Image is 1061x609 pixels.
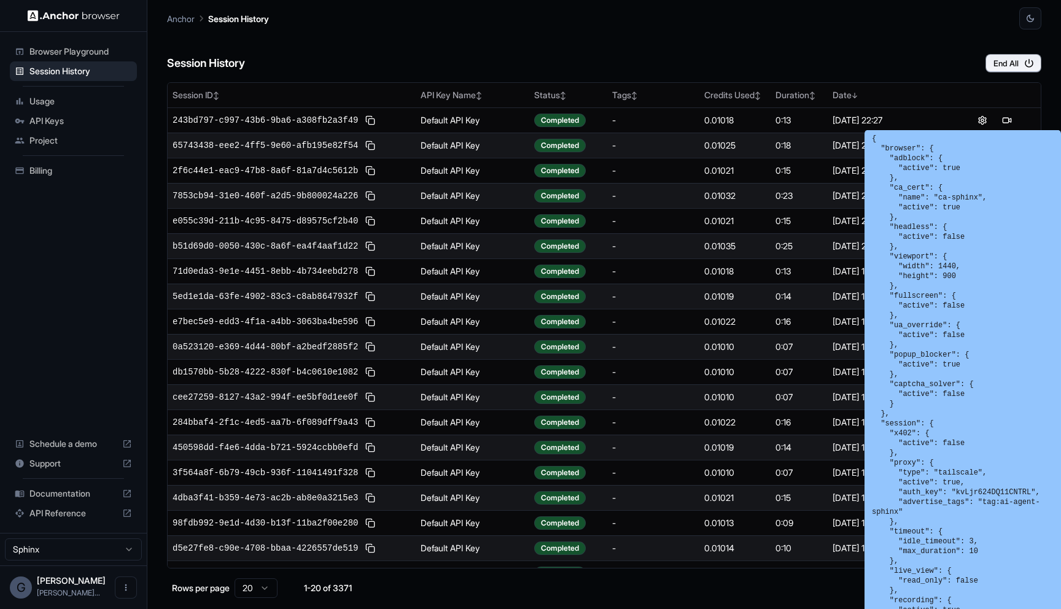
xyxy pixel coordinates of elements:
div: 0:14 [775,290,823,303]
div: 0.01021 [704,492,766,504]
div: 0:07 [775,467,823,479]
div: Completed [534,416,586,429]
td: Default API Key [416,107,529,133]
div: 0.01025 [704,139,766,152]
span: API Keys [29,115,132,127]
td: Default API Key [416,435,529,460]
div: Status [534,89,602,101]
div: [DATE] 21:21 [833,215,943,227]
div: Credits Used [704,89,766,101]
div: 0:15 [775,215,823,227]
td: Default API Key [416,535,529,561]
span: Documentation [29,487,117,500]
div: 0.01010 [704,391,766,403]
div: [DATE] 13:55 [833,542,943,554]
span: gabriel@sphinxhq.com [37,588,100,597]
td: Default API Key [416,208,529,233]
div: - [612,190,694,202]
div: Completed [534,340,586,354]
td: Default API Key [416,409,529,435]
div: - [612,165,694,177]
button: Open menu [115,576,137,599]
span: 450598dd-f4e6-4dda-b721-5924ccbb0efd [173,441,358,454]
div: - [612,441,694,454]
div: [DATE] 13:56 [833,416,943,429]
span: 98fdb992-9e1d-4d30-b13f-11ba2f00e280 [173,517,358,529]
div: 0:18 [775,139,823,152]
div: [DATE] 22:27 [833,114,943,126]
div: 0.01018 [704,265,766,277]
td: Default API Key [416,359,529,384]
div: Completed [534,390,586,404]
span: Usage [29,95,132,107]
div: G [10,576,32,599]
div: 0:15 [775,165,823,177]
div: 0.01022 [704,316,766,328]
div: [DATE] 21:19 [833,240,943,252]
div: Documentation [10,484,137,503]
td: Default API Key [416,284,529,309]
div: 0:23 [775,190,823,202]
div: - [612,492,694,504]
td: Default API Key [416,460,529,485]
span: e7bec5e9-edd3-4f1a-a4bb-3063ba4be596 [173,316,358,328]
p: Anchor [167,12,195,25]
span: 284bbaf4-2f1c-4ed5-aa7b-6f089dff9a43 [173,416,358,429]
div: 0:16 [775,416,823,429]
button: End All [985,54,1041,72]
span: ↕ [476,91,482,100]
span: Project [29,134,132,147]
div: Support [10,454,137,473]
div: [DATE] 13:56 [833,441,943,454]
td: Default API Key [416,561,529,586]
div: Project [10,131,137,150]
span: ↓ [852,91,858,100]
div: [DATE] 13:55 [833,567,943,580]
div: - [612,290,694,303]
td: Default API Key [416,485,529,510]
div: 0:17 [775,567,823,580]
td: Default API Key [416,510,529,535]
td: Default API Key [416,258,529,284]
span: 71d0eda3-9e1e-4451-8ebb-4b734eebd278 [173,265,358,277]
td: Default API Key [416,334,529,359]
div: API Key Name [421,89,524,101]
span: Schedule a demo [29,438,117,450]
div: - [612,467,694,479]
div: Billing [10,161,137,180]
div: [DATE] 22:00 [833,165,943,177]
div: - [612,517,694,529]
div: Completed [534,114,586,127]
div: 0:13 [775,114,823,126]
div: [DATE] 13:56 [833,391,943,403]
td: Default API Key [416,133,529,158]
div: [DATE] 13:57 [833,366,943,378]
div: 0.01032 [704,190,766,202]
div: Completed [534,189,586,203]
div: Tags [612,89,694,101]
div: 0.01010 [704,467,766,479]
td: Default API Key [416,309,529,334]
span: 30381523-1389-4ca9-9860-e8a9a09a093f [173,567,358,580]
div: Completed [534,315,586,328]
div: 1-20 of 3371 [297,582,359,594]
div: Completed [534,541,586,555]
div: - [612,366,694,378]
div: - [612,240,694,252]
div: 0:14 [775,441,823,454]
span: ↕ [560,91,566,100]
div: [DATE] 14:01 [833,290,943,303]
div: - [612,391,694,403]
div: 0:07 [775,391,823,403]
td: Default API Key [416,158,529,183]
div: 0:16 [775,316,823,328]
div: - [612,114,694,126]
span: 4dba3f41-b359-4e73-ac2b-ab8e0a3215e3 [173,492,358,504]
div: Completed [534,441,586,454]
div: - [612,215,694,227]
div: Completed [534,139,586,152]
div: 0.01021 [704,165,766,177]
span: ↕ [213,91,219,100]
span: ↕ [809,91,815,100]
div: 0:13 [775,265,823,277]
